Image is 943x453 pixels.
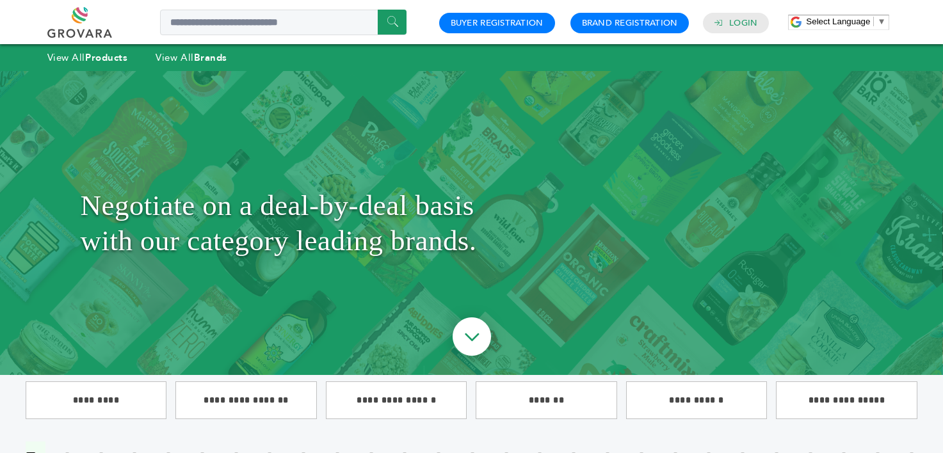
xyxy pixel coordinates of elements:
[156,51,227,64] a: View AllBrands
[873,17,874,26] span: ​
[160,10,407,35] input: Search a product or brand...
[582,17,678,29] a: Brand Registration
[729,17,757,29] a: Login
[81,103,863,343] h1: Negotiate on a deal-by-deal basis with our category leading brands.
[806,17,870,26] span: Select Language
[877,17,885,26] span: ▼
[47,51,128,64] a: View AllProducts
[194,51,227,64] strong: Brands
[806,17,885,26] a: Select Language​
[85,51,127,64] strong: Products
[451,17,544,29] a: Buyer Registration
[438,305,506,372] img: ourBrandsHeroArrow.png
